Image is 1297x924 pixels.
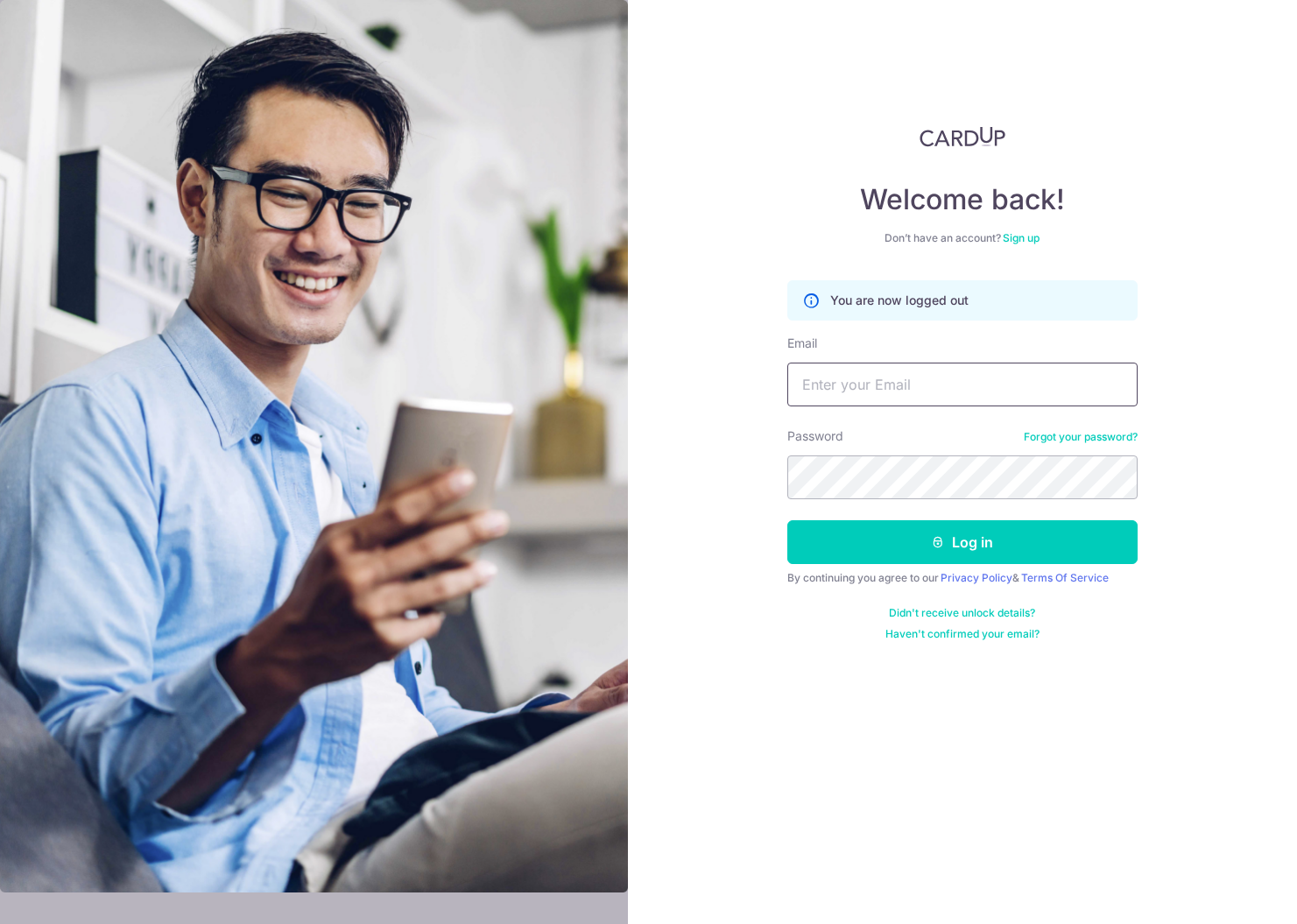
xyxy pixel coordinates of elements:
a: Sign up [1003,231,1040,244]
a: Haven't confirmed your email? [885,627,1040,641]
label: Password [787,427,843,445]
h4: Welcome back! [787,182,1138,217]
a: Privacy Policy [941,571,1012,584]
div: Don’t have an account? [787,231,1138,245]
div: By continuing you agree to our & [787,571,1138,585]
label: Email [787,335,817,352]
a: Didn't receive unlock details? [889,606,1035,620]
img: CardUp Logo [920,126,1005,147]
button: Log in [787,520,1138,564]
input: Enter your Email [787,363,1138,406]
p: You are now logged out [830,292,969,309]
a: Terms Of Service [1021,571,1109,584]
a: Forgot your password? [1024,430,1138,444]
